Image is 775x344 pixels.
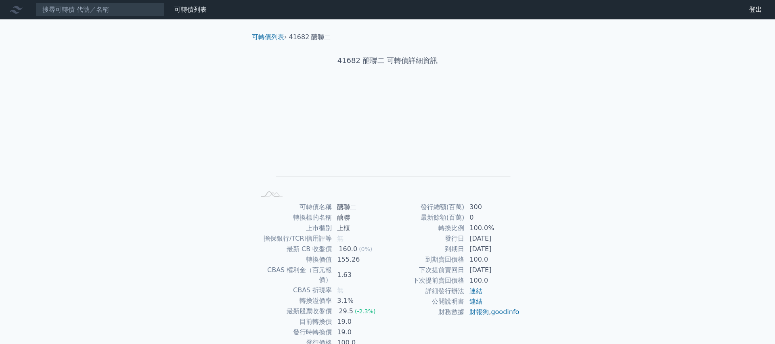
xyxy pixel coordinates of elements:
[387,244,465,254] td: 到期日
[255,223,332,233] td: 上市櫃別
[332,327,387,338] td: 19.0
[491,308,519,316] a: goodinfo
[255,254,332,265] td: 轉換價值
[387,307,465,317] td: 財務數據
[387,254,465,265] td: 到期賣回價格
[469,287,482,295] a: 連結
[255,317,332,327] td: 目前轉換價
[465,212,520,223] td: 0
[469,298,482,305] a: 連結
[332,202,387,212] td: 醣聯二
[337,244,359,254] div: 160.0
[36,3,165,17] input: 搜尋可轉債 代號／名稱
[332,265,387,285] td: 1.63
[332,223,387,233] td: 上櫃
[255,296,332,306] td: 轉換溢價率
[465,254,520,265] td: 100.0
[255,265,332,285] td: CBAS 權利金（百元報價）
[387,265,465,275] td: 下次提前賣回日
[465,223,520,233] td: 100.0%
[465,233,520,244] td: [DATE]
[387,286,465,296] td: 詳細發行辦法
[465,202,520,212] td: 300
[332,212,387,223] td: 醣聯
[337,286,344,294] span: 無
[387,223,465,233] td: 轉換比例
[268,92,511,188] g: Chart
[387,275,465,286] td: 下次提前賣回價格
[255,233,332,244] td: 擔保銀行/TCRI信用評等
[465,307,520,317] td: ,
[337,235,344,242] span: 無
[174,6,207,13] a: 可轉債列表
[387,233,465,244] td: 發行日
[255,244,332,254] td: 最新 CB 收盤價
[355,308,376,315] span: (-2.3%)
[387,296,465,307] td: 公開說明書
[387,212,465,223] td: 最新餘額(百萬)
[387,202,465,212] td: 發行總額(百萬)
[465,265,520,275] td: [DATE]
[337,306,355,316] div: 29.5
[255,327,332,338] td: 發行時轉換價
[332,296,387,306] td: 3.1%
[255,285,332,296] td: CBAS 折現率
[332,254,387,265] td: 155.26
[743,3,769,16] a: 登出
[469,308,489,316] a: 財報狗
[359,246,372,252] span: (0%)
[255,306,332,317] td: 最新股票收盤價
[332,317,387,327] td: 19.0
[255,202,332,212] td: 可轉債名稱
[465,244,520,254] td: [DATE]
[255,212,332,223] td: 轉換標的名稱
[465,275,520,286] td: 100.0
